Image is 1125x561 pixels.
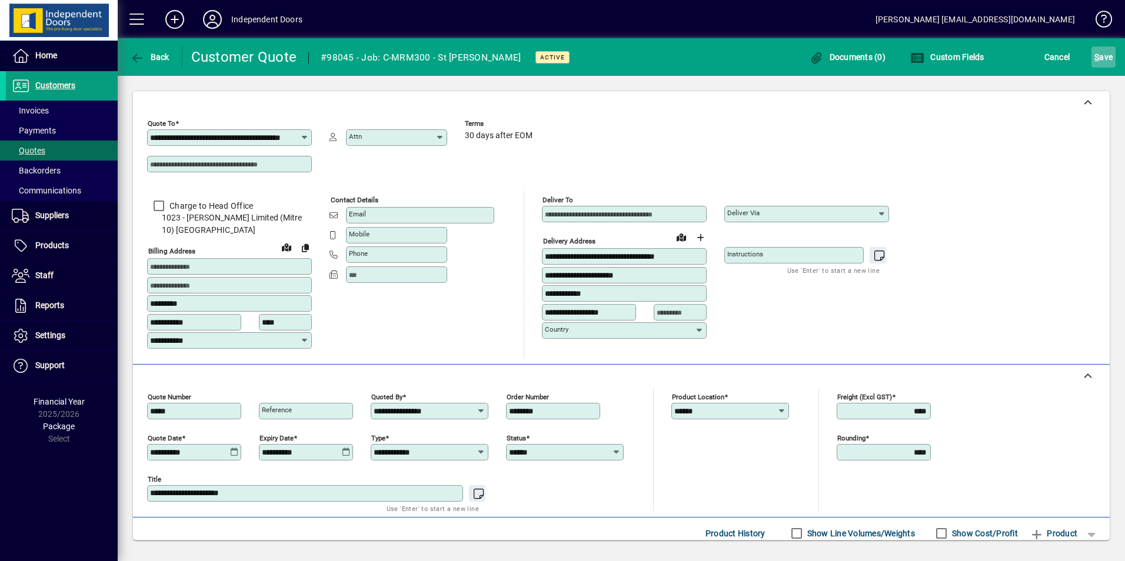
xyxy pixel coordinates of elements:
[118,46,182,68] app-page-header-button: Back
[6,291,118,320] a: Reports
[167,200,253,212] label: Charge to Head Office
[12,146,45,155] span: Quotes
[148,433,182,442] mat-label: Quote date
[465,120,535,128] span: Terms
[6,231,118,261] a: Products
[349,249,368,258] mat-label: Phone
[6,161,118,181] a: Backorders
[806,46,888,68] button: Documents (0)
[805,527,915,539] label: Show Line Volumes/Weights
[672,228,691,246] a: View on map
[148,475,161,483] mat-label: Title
[701,523,770,544] button: Product History
[371,433,385,442] mat-label: Type
[705,524,765,543] span: Product History
[6,321,118,350] a: Settings
[691,228,710,247] button: Choose address
[35,330,65,340] span: Settings
[387,502,479,515] mat-hint: Use 'Enter' to start a new line
[35,360,65,370] span: Support
[127,46,172,68] button: Back
[35,81,75,90] span: Customers
[6,351,118,380] a: Support
[910,52,984,62] span: Custom Fields
[6,121,118,141] a: Payments
[542,196,573,204] mat-label: Deliver To
[349,210,366,218] mat-label: Email
[259,433,294,442] mat-label: Expiry date
[809,52,886,62] span: Documents (0)
[147,212,312,236] span: 1023 - [PERSON_NAME] Limited (Mitre 10) [GEOGRAPHIC_DATA]
[296,238,315,257] button: Copy to Delivery address
[231,10,302,29] div: Independent Doors
[148,119,175,128] mat-label: Quote To
[349,230,370,238] mat-label: Mobile
[35,241,69,250] span: Products
[194,9,231,30] button: Profile
[35,271,54,280] span: Staff
[950,527,1018,539] label: Show Cost/Profit
[1041,46,1073,68] button: Cancel
[907,46,987,68] button: Custom Fields
[1094,48,1113,66] span: ave
[349,132,362,141] mat-label: Attn
[540,54,565,61] span: Active
[12,166,61,175] span: Backorders
[876,10,1075,29] div: [PERSON_NAME] [EMAIL_ADDRESS][DOMAIN_NAME]
[34,397,85,406] span: Financial Year
[321,48,521,67] div: #98045 - Job: C-MRM300 - St [PERSON_NAME]
[371,392,402,400] mat-label: Quoted by
[1087,2,1110,41] a: Knowledge Base
[6,141,118,161] a: Quotes
[12,106,49,115] span: Invoices
[12,126,56,135] span: Payments
[6,181,118,201] a: Communications
[672,392,724,400] mat-label: Product location
[262,406,292,414] mat-label: Reference
[43,422,75,431] span: Package
[6,101,118,121] a: Invoices
[837,392,892,400] mat-label: Freight (excl GST)
[1091,46,1116,68] button: Save
[507,433,526,442] mat-label: Status
[130,52,169,62] span: Back
[1030,524,1077,543] span: Product
[1044,48,1070,66] span: Cancel
[277,238,296,256] a: View on map
[156,9,194,30] button: Add
[35,51,57,60] span: Home
[787,263,880,277] mat-hint: Use 'Enter' to start a new line
[1094,52,1099,62] span: S
[465,131,532,141] span: 30 days after EOM
[6,261,118,290] a: Staff
[727,209,760,217] mat-label: Deliver via
[727,250,763,258] mat-label: Instructions
[35,211,69,220] span: Suppliers
[6,41,118,71] a: Home
[12,186,81,195] span: Communications
[6,201,118,231] a: Suppliers
[148,392,191,400] mat-label: Quote number
[191,48,297,66] div: Customer Quote
[507,392,549,400] mat-label: Order number
[1024,523,1083,544] button: Product
[837,433,866,442] mat-label: Rounding
[545,325,568,333] mat-label: Country
[35,300,64,310] span: Reports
